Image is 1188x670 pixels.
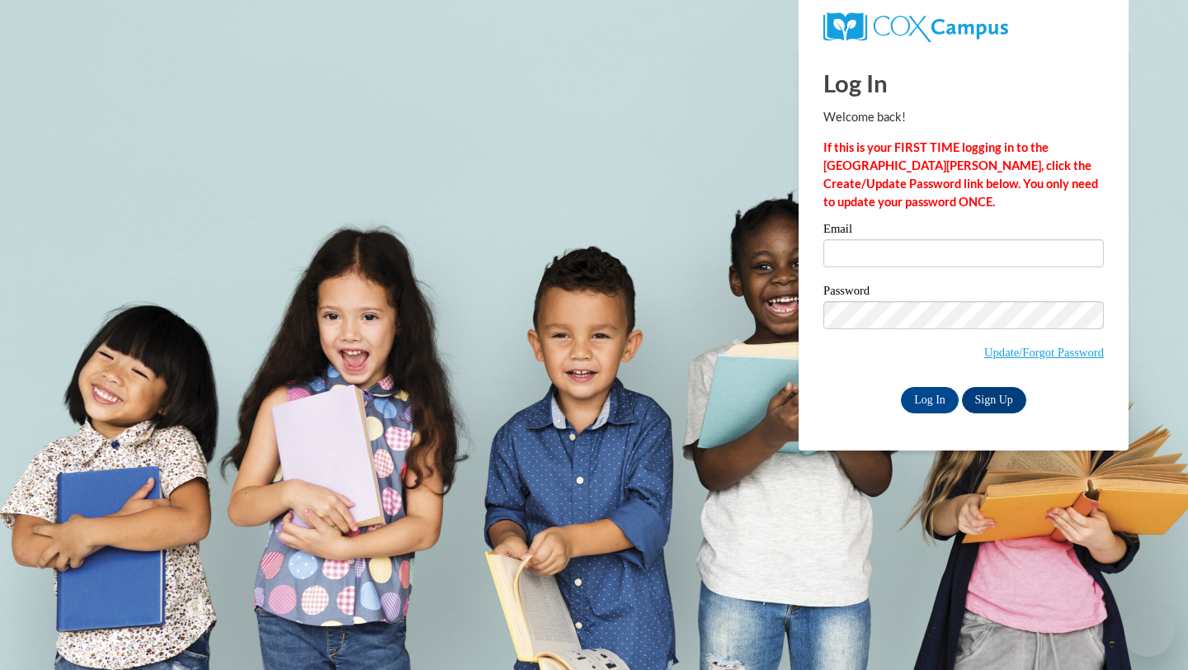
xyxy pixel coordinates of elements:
h1: Log In [823,66,1104,100]
label: Email [823,223,1104,239]
label: Password [823,285,1104,301]
p: Welcome back! [823,108,1104,126]
a: Sign Up [962,387,1026,413]
a: COX Campus [823,12,1104,42]
strong: If this is your FIRST TIME logging in to the [GEOGRAPHIC_DATA][PERSON_NAME], click the Create/Upd... [823,140,1098,209]
img: COX Campus [823,12,1008,42]
iframe: Button to launch messaging window [1122,604,1175,657]
a: Update/Forgot Password [984,346,1104,359]
input: Log In [901,387,959,413]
